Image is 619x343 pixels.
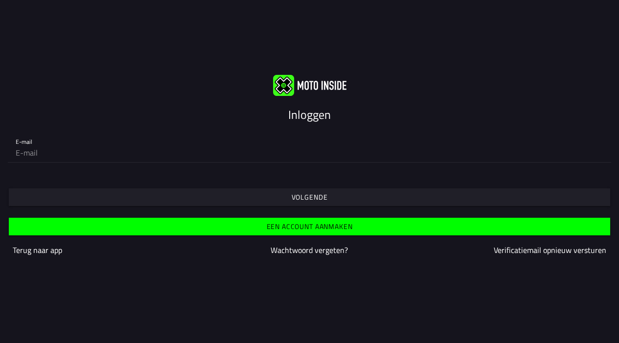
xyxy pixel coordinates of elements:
[13,244,62,256] a: Terug naar app
[292,194,328,201] ion-text: Volgende
[288,106,331,123] ion-text: Inloggen
[9,218,610,235] ion-button: Een account aanmaken
[16,143,603,162] input: E-mail
[494,244,606,256] a: Verificatiemail opnieuw versturen
[271,244,348,256] a: Wachtwoord vergeten?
